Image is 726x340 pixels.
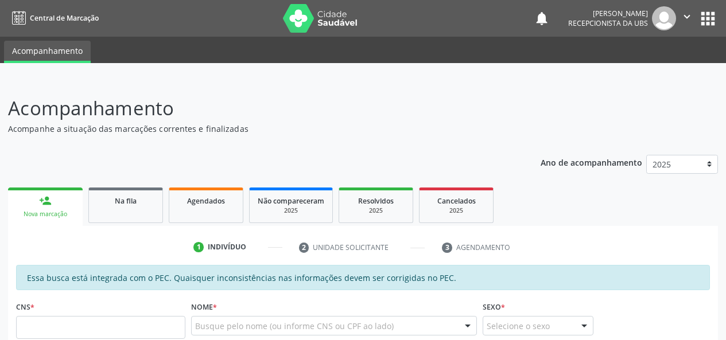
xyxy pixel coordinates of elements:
[187,196,225,206] span: Agendados
[358,196,394,206] span: Resolvidos
[568,9,648,18] div: [PERSON_NAME]
[258,206,324,215] div: 2025
[534,10,550,26] button: notifications
[193,242,204,252] div: 1
[347,206,405,215] div: 2025
[676,6,698,30] button: 
[568,18,648,28] span: Recepcionista da UBS
[541,155,642,169] p: Ano de acompanhamento
[8,94,505,123] p: Acompanhamento
[258,196,324,206] span: Não compareceram
[681,10,693,23] i: 
[208,242,246,252] div: Indivíduo
[191,298,217,316] label: Nome
[39,194,52,207] div: person_add
[652,6,676,30] img: img
[483,298,505,316] label: Sexo
[30,13,99,23] span: Central de Marcação
[437,196,476,206] span: Cancelados
[195,320,394,332] span: Busque pelo nome (ou informe CNS ou CPF ao lado)
[115,196,137,206] span: Na fila
[428,206,485,215] div: 2025
[8,123,505,135] p: Acompanhe a situação das marcações correntes e finalizadas
[8,9,99,28] a: Central de Marcação
[16,265,710,290] div: Essa busca está integrada com o PEC. Quaisquer inconsistências nas informações devem ser corrigid...
[698,9,718,29] button: apps
[16,210,75,218] div: Nova marcação
[487,320,550,332] span: Selecione o sexo
[4,41,91,63] a: Acompanhamento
